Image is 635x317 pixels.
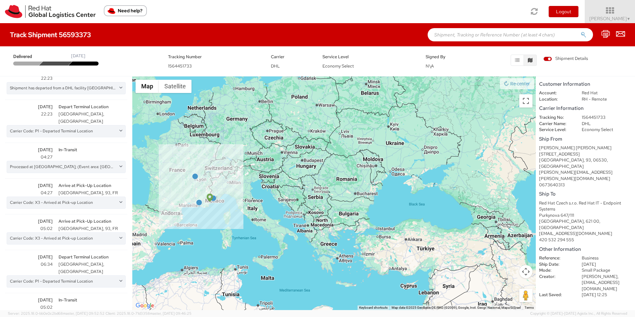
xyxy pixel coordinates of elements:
[134,301,156,310] img: Google
[539,157,632,169] div: [GEOGRAPHIC_DATA], 93, 06530, [GEOGRAPHIC_DATA]
[428,28,593,41] input: Shipment, Tracking or Reference Number (at least 4 chars)
[56,111,131,125] span: [GEOGRAPHIC_DATA], [GEOGRAPHIC_DATA]
[534,96,577,103] dt: Location:
[159,80,191,93] button: Show satellite imagery
[134,301,156,310] a: Open this area in Google Maps (opens a new window)
[2,304,56,311] span: 05:02
[5,5,96,18] img: rh-logistics-00dfa346123c4ec078e1.svg
[71,53,85,59] div: [DATE]
[359,305,388,310] button: Keyboard shortcuts
[539,136,632,142] h5: Ship From
[2,154,56,161] span: 04:27
[56,253,131,261] span: Depart Terminal Location
[539,237,632,243] div: 420 532 294 555
[539,106,632,111] h5: Carrier Information
[539,81,632,87] h5: Customer Information
[534,267,577,274] dt: Mode:
[426,55,467,59] h5: Signed By
[2,261,56,268] span: 06:34
[534,114,577,121] dt: Tracking No:
[539,231,632,237] div: [EMAIL_ADDRESS][DOMAIN_NAME]
[534,90,577,96] dt: Account:
[534,127,577,133] dt: Service Level:
[543,56,588,63] label: Shipment Details
[8,311,105,316] span: Server: 2025.18.0-bb0e0c2bd68
[582,274,618,279] span: [PERSON_NAME],
[539,145,632,151] div: [PERSON_NAME] [PERSON_NAME]
[2,225,56,232] span: 05:02
[56,218,131,225] span: Arrive at Pick-Up Location
[589,16,631,22] span: [PERSON_NAME]
[519,289,532,302] button: Drag Pegman onto the map to open Street View
[7,125,126,137] div: Carrier Code: P1 - Departed Terminal Location
[7,232,126,245] div: Carrier Code: X3 - Arrived at Pick-up Location
[13,54,42,60] span: Delivered
[271,55,313,59] h5: Carrier
[534,255,577,261] dt: Reference:
[539,182,632,188] div: 0673640313
[2,75,56,82] span: 22:23
[534,274,577,280] dt: Creator:
[500,78,534,89] button: Re-center
[271,63,280,69] span: DHL
[539,169,632,182] div: [PERSON_NAME][EMAIL_ADDRESS][PERSON_NAME][DOMAIN_NAME]
[10,31,91,38] h4: Track Shipment 56593373
[56,225,131,232] span: [GEOGRAPHIC_DATA], 93, FR
[56,261,131,275] span: [GEOGRAPHIC_DATA], [GEOGRAPHIC_DATA]
[519,265,532,278] button: Map camera controls
[7,82,126,94] div: Shipment has departed from a DHL facility [GEOGRAPHIC_DATA]-[GEOGRAPHIC_DATA]; (Event area: [GEOG...
[150,311,191,316] span: master, [DATE] 09:46:25
[539,151,632,158] div: [STREET_ADDRESS]
[7,161,126,173] div: Processed at [GEOGRAPHIC_DATA]; (Event area: [GEOGRAPHIC_DATA]-[GEOGRAPHIC_DATA])
[539,218,632,231] div: [GEOGRAPHIC_DATA], 621 00, [GEOGRAPHIC_DATA]
[534,121,577,127] dt: Carrier Name:
[392,306,521,309] span: Map data ©2025 GeoBasis-DE/BKG (©2009), Google, Inst. Geogr. Nacional, Mapa GISrael
[56,182,131,189] span: Arrive at Pick-Up Location
[7,275,126,288] div: Carrier Code: P1 - Departed Terminal Location
[63,311,105,316] span: master, [DATE] 09:52:52
[2,218,56,225] span: [DATE]
[168,63,192,69] span: 1564451733
[2,103,56,111] span: [DATE]
[2,111,56,118] span: 22:23
[519,94,532,108] button: Toggle fullscreen view
[543,56,588,62] span: Shipment Details
[426,63,434,69] span: N\A
[136,80,159,93] button: Show street map
[56,296,131,304] span: In-Transit
[2,189,56,197] span: 04:27
[2,253,56,261] span: [DATE]
[530,311,627,316] span: Copyright © [DATE]-[DATE] Agistix Inc., All Rights Reserved
[2,182,56,189] span: [DATE]
[539,200,632,212] div: Red Hat Czech s.r.o. Red Hat IT - Endpoint Systems
[56,146,131,154] span: In-Transit
[534,292,577,298] dt: Last Saved:
[2,146,56,154] span: [DATE]
[627,16,631,22] span: ▼
[56,103,131,111] span: Depart Terminal Location
[539,212,632,219] div: Purkynova 647/111
[56,189,131,197] span: [GEOGRAPHIC_DATA], 93, FR
[525,306,534,309] a: Terms
[549,6,578,17] button: Logout
[7,197,126,209] div: Carrier Code: X3 - Arrived at Pick-up Location
[322,63,354,69] span: Economy Select
[539,247,632,252] h5: Other Information
[168,55,261,59] h5: Tracking Number
[322,55,416,59] h5: Service Level
[106,311,191,316] span: Client: 2025.18.0-71d3358
[2,296,56,304] span: [DATE]
[534,261,577,268] dt: Ship Date:
[539,191,632,197] h5: Ship To
[104,5,147,16] button: Need help?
